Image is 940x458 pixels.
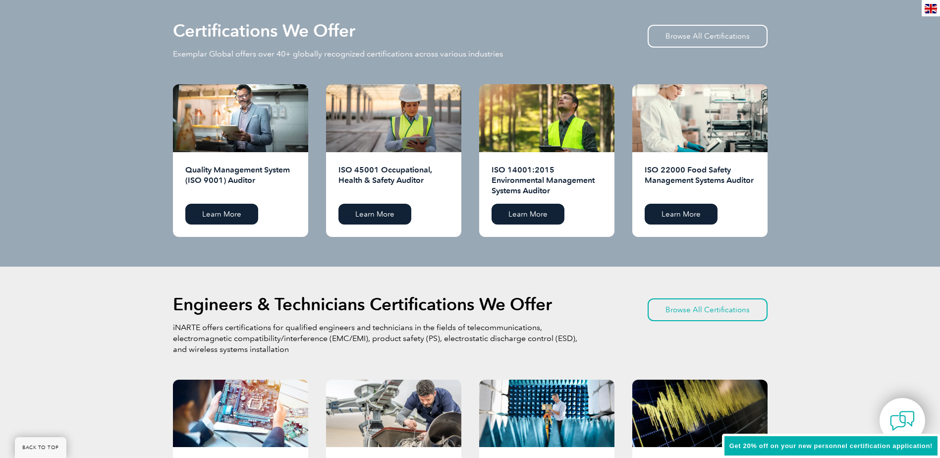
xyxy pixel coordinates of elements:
[645,165,755,196] h2: ISO 22000 Food Safety Management Systems Auditor
[492,204,564,225] a: Learn More
[185,165,296,196] h2: Quality Management System (ISO 9001) Auditor
[338,204,411,225] a: Learn More
[338,165,449,196] h2: ISO 45001 Occupational, Health & Safety Auditor
[173,296,552,312] h2: Engineers & Technicians Certifications We Offer
[645,204,718,225] a: Learn More
[729,442,933,450] span: Get 20% off on your new personnel certification application!
[492,165,602,196] h2: ISO 14001:2015 Environmental Management Systems Auditor
[890,408,915,433] img: contact-chat.png
[173,49,503,59] p: Exemplar Global offers over 40+ globally recognized certifications across various industries
[925,4,937,13] img: en
[173,23,355,39] h2: Certifications We Offer
[185,204,258,225] a: Learn More
[173,322,579,355] p: iNARTE offers certifications for qualified engineers and technicians in the fields of telecommuni...
[648,25,768,48] a: Browse All Certifications
[15,437,66,458] a: BACK TO TOP
[648,298,768,321] a: Browse All Certifications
